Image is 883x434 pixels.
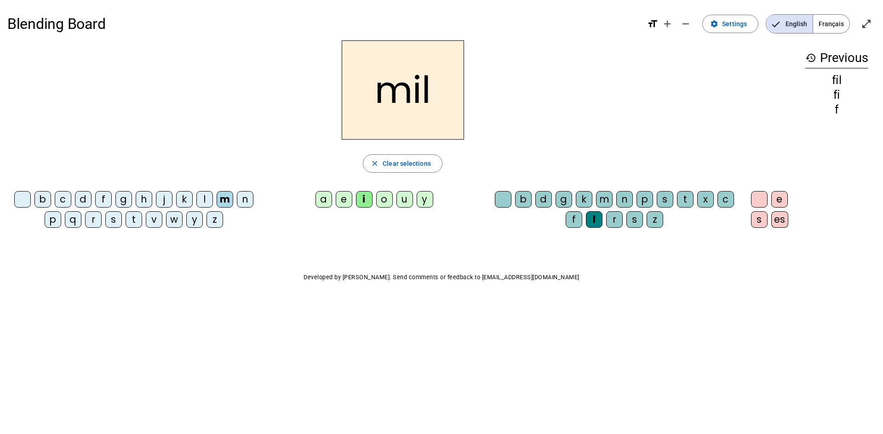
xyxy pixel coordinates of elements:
[196,191,213,208] div: l
[315,191,332,208] div: a
[771,211,788,228] div: es
[680,18,691,29] mat-icon: remove
[616,191,633,208] div: n
[45,211,61,228] div: p
[647,18,658,29] mat-icon: format_size
[556,191,572,208] div: g
[7,272,876,283] p: Developed by [PERSON_NAME]. Send comments or feedback to [EMAIL_ADDRESS][DOMAIN_NAME]
[717,191,734,208] div: c
[105,211,122,228] div: s
[95,191,112,208] div: f
[342,40,464,140] h2: mil
[805,90,868,101] div: fi
[535,191,552,208] div: d
[766,14,850,34] mat-button-toggle-group: Language selection
[115,191,132,208] div: g
[636,191,653,208] div: p
[662,18,673,29] mat-icon: add
[126,211,142,228] div: t
[166,211,183,228] div: w
[805,52,816,63] mat-icon: history
[805,48,868,68] h3: Previous
[751,211,768,228] div: s
[576,191,592,208] div: k
[697,191,714,208] div: x
[186,211,203,228] div: y
[34,191,51,208] div: b
[146,211,162,228] div: v
[805,104,868,115] div: f
[657,191,673,208] div: s
[65,211,81,228] div: q
[336,191,352,208] div: e
[7,9,640,39] h1: Blending Board
[805,75,868,86] div: fil
[206,211,223,228] div: z
[647,211,663,228] div: z
[702,15,758,33] button: Settings
[55,191,71,208] div: c
[606,211,623,228] div: r
[677,15,695,33] button: Decrease font size
[771,191,788,208] div: e
[136,191,152,208] div: h
[363,154,442,173] button: Clear selections
[596,191,613,208] div: m
[626,211,643,228] div: s
[85,211,102,228] div: r
[237,191,253,208] div: n
[857,15,876,33] button: Enter full screen
[677,191,694,208] div: t
[356,191,373,208] div: i
[376,191,393,208] div: o
[722,18,747,29] span: Settings
[156,191,172,208] div: j
[383,158,431,169] span: Clear selections
[515,191,532,208] div: b
[710,20,718,28] mat-icon: settings
[217,191,233,208] div: m
[586,211,602,228] div: l
[861,18,872,29] mat-icon: open_in_full
[766,15,813,33] span: English
[396,191,413,208] div: u
[566,211,582,228] div: f
[417,191,433,208] div: y
[75,191,92,208] div: d
[658,15,677,33] button: Increase font size
[813,15,849,33] span: Français
[371,159,379,168] mat-icon: close
[176,191,193,208] div: k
